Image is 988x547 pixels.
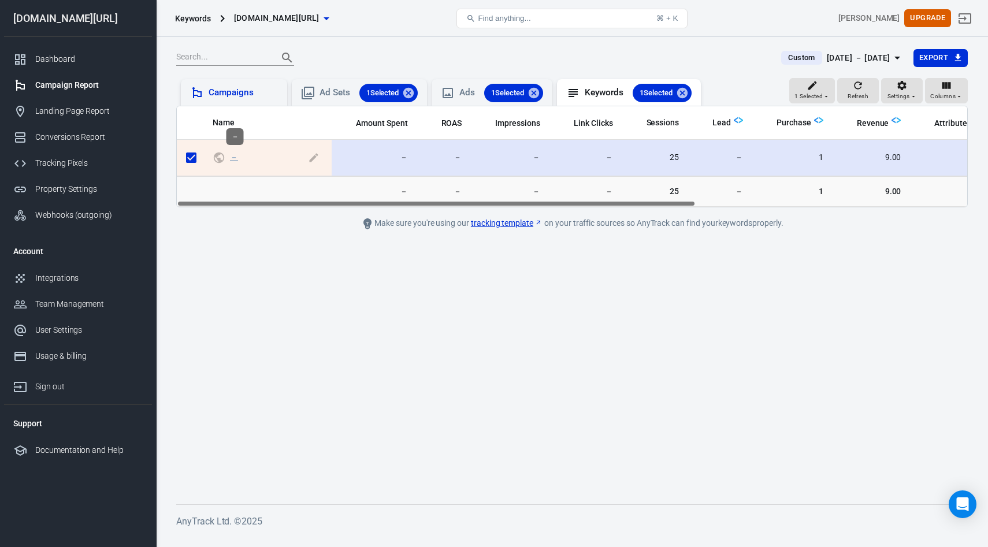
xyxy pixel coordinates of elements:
a: Sign out [4,369,152,400]
input: Search... [176,50,269,65]
div: 1Selected [359,84,418,102]
span: The number of clicks on links within the ad that led to advertiser-specified destinations [574,116,613,130]
div: Property Settings [35,183,143,195]
span: 9.00 [842,185,901,197]
div: User Settings [35,324,143,336]
div: Keywords [585,84,692,102]
div: Campaign Report [35,79,143,91]
div: Usage & billing [35,350,143,362]
span: Find anything... [478,14,530,23]
span: Settings [887,91,910,102]
span: Amount Spent [356,118,408,129]
span: － [480,185,540,197]
img: Logo [734,116,743,125]
div: Documentation and Help [35,444,143,456]
span: 1 Selected [794,91,823,102]
span: Total revenue calculated by AnyTrack. [842,116,889,130]
div: Ad Sets [320,84,418,102]
span: － [426,185,462,197]
div: Campaigns [209,87,278,99]
li: Account [4,237,152,265]
img: Logo [892,116,901,125]
span: The total return on ad spend [426,116,462,130]
span: The estimated total amount of money you've spent on your campaign, ad set or ad during its schedule. [356,116,408,130]
button: Upgrade [904,9,951,27]
span: 1 [762,185,823,197]
li: Support [4,410,152,437]
span: Lead [697,117,731,129]
a: Conversions Report [4,124,152,150]
div: Sign out [35,381,143,393]
span: The number of clicks on links within the ad that led to advertiser-specified destinations [559,116,613,130]
span: － [341,152,408,163]
span: 1 Selected [484,87,531,99]
span: Purchase [777,117,811,129]
span: Name [213,117,235,129]
span: 9.00 [842,152,901,163]
span: The total return on ad spend [441,116,462,130]
span: The estimated total amount of money you've spent on your campaign, ad set or ad during its schedule. [341,116,408,130]
a: Landing Page Report [4,98,152,124]
div: Account id: jpAhHtDX [838,12,900,24]
span: gearlytix.com/simracing-fanatec [234,11,320,25]
a: Property Settings [4,176,152,202]
a: Tracking Pixels [4,150,152,176]
span: ROAS [441,118,462,129]
span: － [697,152,743,163]
div: Tracking Pixels [35,157,143,169]
span: Sessions [632,117,679,129]
span: Purchase [762,117,811,129]
button: 1 Selected [789,78,835,103]
div: － [226,128,244,145]
button: Settings [881,78,923,103]
img: Logo [814,116,823,125]
span: － [230,153,240,161]
button: Refresh [837,78,879,103]
span: － [480,152,540,163]
div: [DATE] － [DATE] [827,51,890,65]
span: Link Clicks [574,118,613,129]
button: Columns [925,78,968,103]
span: － [341,185,408,197]
a: Dashboard [4,46,152,72]
a: Usage & billing [4,343,152,369]
button: [DOMAIN_NAME][URL] [229,8,333,29]
span: The number of times your ads were on screen. [495,116,540,130]
div: Dashboard [35,53,143,65]
div: Conversions Report [35,131,143,143]
div: 1Selected [633,84,692,102]
a: Team Management [4,291,152,317]
span: Sessions [647,117,679,129]
button: Search [273,44,301,72]
button: Find anything...⌘ + K [456,9,688,28]
a: Sign out [951,5,979,32]
div: Keywords [175,13,211,24]
span: － [426,152,462,163]
span: Name [213,117,250,129]
div: Open Intercom Messenger [949,490,976,518]
div: Ads [459,84,543,102]
h6: AnyTrack Ltd. © 2025 [176,514,968,529]
span: Columns [930,91,956,102]
a: Campaign Report [4,72,152,98]
div: scrollable content [177,106,967,207]
div: Make sure you're using our on your traffic sources so AnyTrack can find your keywords properly. [312,217,832,230]
button: Custom[DATE] － [DATE] [772,49,913,68]
div: Integrations [35,272,143,284]
span: The number of times your ads were on screen. [480,116,540,130]
span: 1 Selected [633,87,679,99]
button: Export [913,49,968,67]
span: 1 [762,152,823,163]
span: Revenue [857,118,889,129]
span: 25 [632,185,679,197]
a: Webhooks (outgoing) [4,202,152,228]
div: ⌘ + K [656,14,678,23]
a: tracking template [471,217,543,229]
span: 1 Selected [359,87,406,99]
div: Landing Page Report [35,105,143,117]
span: 25 [632,152,679,163]
span: Lead [712,117,731,129]
span: － [697,185,743,197]
span: － [559,152,613,163]
a: Integrations [4,265,152,291]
